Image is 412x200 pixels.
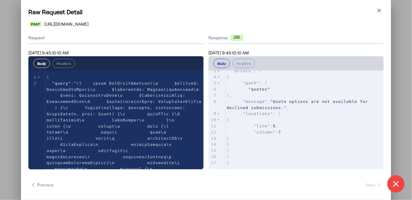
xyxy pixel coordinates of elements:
div: 2 [28,80,37,87]
text: 200 [234,35,240,40]
span: [DATE] 9:45:10:10 AM [208,50,249,55]
span: 7 [278,130,281,134]
div: 11 [208,123,217,129]
span: "line" [254,124,270,128]
button: Previous [28,179,56,190]
div: 7 [208,92,217,99]
span: : [227,130,281,134]
span: "locations" [243,111,273,116]
div: 9 [208,111,217,117]
div: 17 [208,160,217,166]
div: 15 [208,147,217,154]
span: : , [227,124,278,128]
h1: Raw Request Detail [28,7,384,16]
div: 12 [208,129,217,135]
span: "query" [52,81,71,86]
div: 3 [208,68,217,74]
button: Body [33,59,50,68]
span: : [ [227,69,262,73]
span: } [227,148,229,153]
span: { [227,74,229,79]
span: [DATE] 9:45:10:10 AM [28,50,69,55]
button: Headers [52,59,75,68]
div: 5 [208,80,217,86]
span: { [47,75,49,79]
div: 1 [28,74,37,80]
span: : [ [227,111,281,116]
button: Headers [233,59,255,68]
div: Request [28,32,204,44]
span: "path" [243,81,259,85]
span: "quotes" [249,87,270,91]
div: 16 [208,154,217,160]
div: 13 [208,135,217,142]
span: "Quote options are not available for declined submissions." [227,99,371,110]
span: } [227,160,229,165]
span: ] [227,154,229,159]
div: 4 [208,74,217,80]
span: ] [227,142,229,147]
span: : , [227,99,371,110]
span: } [227,136,229,141]
button: Next [363,179,384,190]
span: ], [227,93,232,98]
span: Previous [31,182,54,188]
span: : [ [227,81,268,85]
div: 14 [208,141,217,147]
button: Body [213,59,230,68]
span: { [227,117,229,122]
span: 9 [273,124,276,128]
span: [URL][DOMAIN_NAME] [44,21,89,27]
span: "message" [243,99,267,104]
span: "column" [254,130,276,134]
div: 10 [208,117,217,123]
div: Response [208,35,384,41]
span: Next [366,182,381,188]
div: 8 [208,99,217,105]
div: 6 [208,86,217,92]
span: "errors" [232,69,254,73]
